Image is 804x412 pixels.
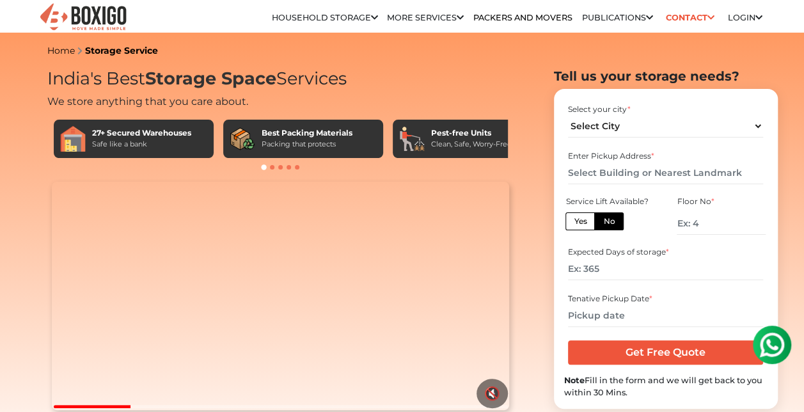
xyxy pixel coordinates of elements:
div: Select your city [568,104,763,115]
img: Boxigo [38,2,128,33]
img: Best Packing Materials [230,126,255,152]
input: Pickup date [568,305,763,327]
video: Your browser does not support the video tag. [52,182,509,411]
div: Packing that protects [262,139,352,150]
img: whatsapp-icon.svg [13,13,38,38]
div: Best Packing Materials [262,127,352,139]
a: Household Storage [272,13,378,22]
div: Fill in the form and we will get back to you within 30 Mins. [564,374,768,399]
input: Get Free Quote [568,340,763,365]
div: Expected Days of storage [568,246,763,258]
label: Yes [565,212,595,230]
img: 27+ Secured Warehouses [60,126,86,152]
div: Floor No [677,196,765,207]
a: Publications [582,13,653,22]
span: We store anything that you care about. [47,95,248,107]
label: No [594,212,624,230]
button: 🔇 [477,379,508,408]
div: Safe like a bank [92,139,191,150]
div: 27+ Secured Warehouses [92,127,191,139]
a: Home [47,45,75,56]
span: Storage Space [145,68,276,89]
a: Login [728,13,762,22]
div: Enter Pickup Address [568,150,763,162]
div: Clean, Safe, Worry-Free [431,139,512,150]
a: Packers and Movers [473,13,572,22]
a: Storage Service [85,45,158,56]
input: Ex: 4 [677,212,765,235]
a: Contact [662,8,719,28]
b: Note [564,376,585,385]
div: Tenative Pickup Date [568,293,763,305]
div: Pest-free Units [431,127,512,139]
a: More services [387,13,464,22]
img: Pest-free Units [399,126,425,152]
div: Service Lift Available? [565,196,654,207]
input: Ex: 365 [568,258,763,280]
h1: India's Best Services [47,68,514,90]
h2: Tell us your storage needs? [554,68,778,84]
input: Select Building or Nearest Landmark [568,162,763,184]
